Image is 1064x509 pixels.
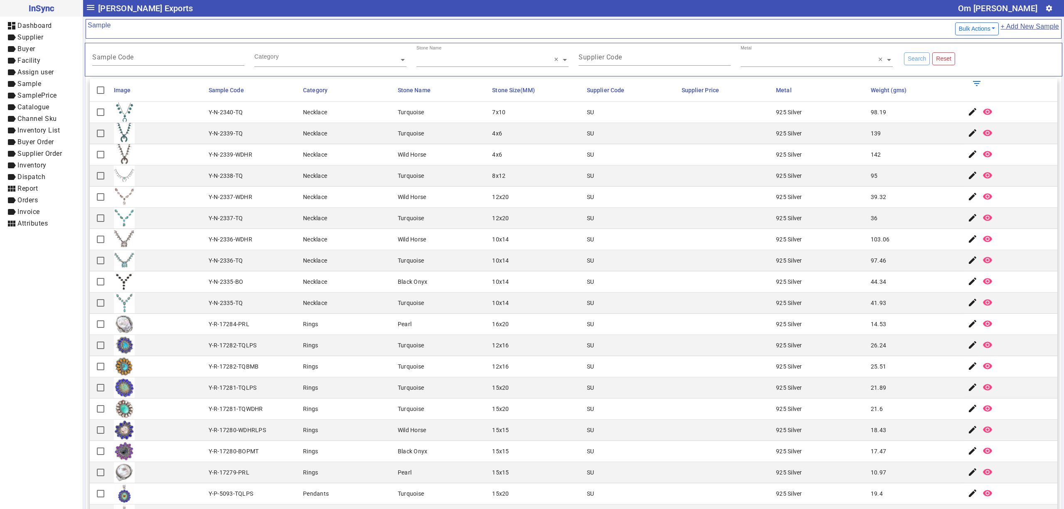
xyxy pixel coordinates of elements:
[7,2,76,15] span: InSync
[7,149,17,159] mat-icon: label
[983,255,993,265] mat-icon: remove_red_eye
[972,79,982,89] mat-icon: filter_list
[303,384,318,392] div: Rings
[209,489,254,498] div: Y-P-5093-TQLPS
[983,361,993,371] mat-icon: remove_red_eye
[492,299,509,307] div: 10x14
[776,426,802,434] div: 925 Silver
[398,341,424,349] div: Turquoise
[871,384,886,392] div: 21.89
[17,196,38,204] span: Orders
[209,150,252,159] div: Y-N-2339-WDHR
[983,213,993,223] mat-icon: remove_red_eye
[7,195,17,205] mat-icon: label
[17,115,57,123] span: Channel Sku
[776,108,802,116] div: 925 Silver
[303,320,318,328] div: Rings
[17,184,38,192] span: Report
[7,32,17,42] mat-icon: label
[776,384,802,392] div: 925 Silver
[968,128,978,138] mat-icon: edit
[303,447,318,455] div: Rings
[209,108,243,116] div: Y-N-2340-TQ
[983,340,993,350] mat-icon: remove_red_eye
[776,362,802,371] div: 925 Silver
[983,467,993,477] mat-icon: remove_red_eye
[492,150,502,159] div: 4x6
[398,384,424,392] div: Turquoise
[114,293,135,313] img: e7873f7c-6c6f-44a6-8f0d-5c484613a388
[587,235,594,243] div: SU
[303,87,328,93] span: Category
[7,160,17,170] mat-icon: label
[983,319,993,329] mat-icon: remove_red_eye
[587,341,594,349] div: SU
[398,87,431,93] span: Stone Name
[983,234,993,244] mat-icon: remove_red_eye
[983,192,993,202] mat-icon: remove_red_eye
[587,426,594,434] div: SU
[209,278,244,286] div: Y-N-2335-BO
[17,173,45,181] span: Dispatch
[587,193,594,201] div: SU
[776,468,802,477] div: 925 Silver
[209,405,263,413] div: Y-R-17281-TQWDHR
[776,193,802,201] div: 925 Silver
[17,22,52,30] span: Dashboard
[303,405,318,413] div: Rings
[776,150,802,159] div: 925 Silver
[114,314,135,334] img: 3b390545-43c9-4f98-90b7-59c11a063485
[209,468,249,477] div: Y-R-17279-PRL
[209,320,249,328] div: Y-R-17284-PRL
[968,192,978,202] mat-icon: edit
[114,123,135,144] img: 9986b1e4-b4d2-4f69-bc35-5a569cf8ff80
[776,447,802,455] div: 925 Silver
[983,425,993,435] mat-icon: remove_red_eye
[398,256,424,265] div: Turquoise
[114,441,135,462] img: 6b0718a6-5673-489f-b7cd-bb7ac50a94b7
[492,256,509,265] div: 10x14
[114,87,131,93] span: Image
[303,256,327,265] div: Necklace
[968,361,978,371] mat-icon: edit
[209,426,266,434] div: Y-R-17280-WDHRLPS
[17,126,60,134] span: Inventory List
[114,335,135,356] img: b51f3c7c-d3e4-4703-8910-9f6026d3fe64
[114,250,135,271] img: 0f1b5cae-bf90-434a-99a6-ba7887f37d91
[932,52,955,65] button: Reset
[17,80,41,88] span: Sample
[587,278,594,286] div: SU
[871,108,886,116] div: 98.19
[776,87,792,93] span: Metal
[17,161,47,169] span: Inventory
[968,107,978,117] mat-icon: edit
[776,214,802,222] div: 925 Silver
[209,129,243,138] div: Y-N-2339-TQ
[114,398,135,419] img: 7e4def86-5eed-4b56-9efc-076dce8ebfa9
[983,128,993,138] mat-icon: remove_red_eye
[7,114,17,124] mat-icon: label
[209,193,252,201] div: Y-N-2337-WDHR
[587,150,594,159] div: SU
[303,150,327,159] div: Necklace
[7,125,17,135] mat-icon: label
[587,384,594,392] div: SU
[878,56,885,64] span: Clear all
[983,276,993,286] mat-icon: remove_red_eye
[587,108,594,116] div: SU
[492,341,509,349] div: 12x16
[303,299,327,307] div: Necklace
[776,299,802,307] div: 925 Silver
[7,67,17,77] mat-icon: label
[209,447,259,455] div: Y-R-17280-BOPMT
[303,214,327,222] div: Necklace
[492,384,509,392] div: 15x20
[1045,5,1053,12] mat-icon: settings
[303,362,318,371] div: Rings
[114,483,135,504] img: 0ffaad76-ff99-488d-808b-7c57febe8d42
[871,426,886,434] div: 18.43
[968,255,978,265] mat-icon: edit
[587,214,594,222] div: SU
[554,56,561,64] span: Clear all
[114,356,135,377] img: 70b08322-316e-4796-a5b3-65903a78d53b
